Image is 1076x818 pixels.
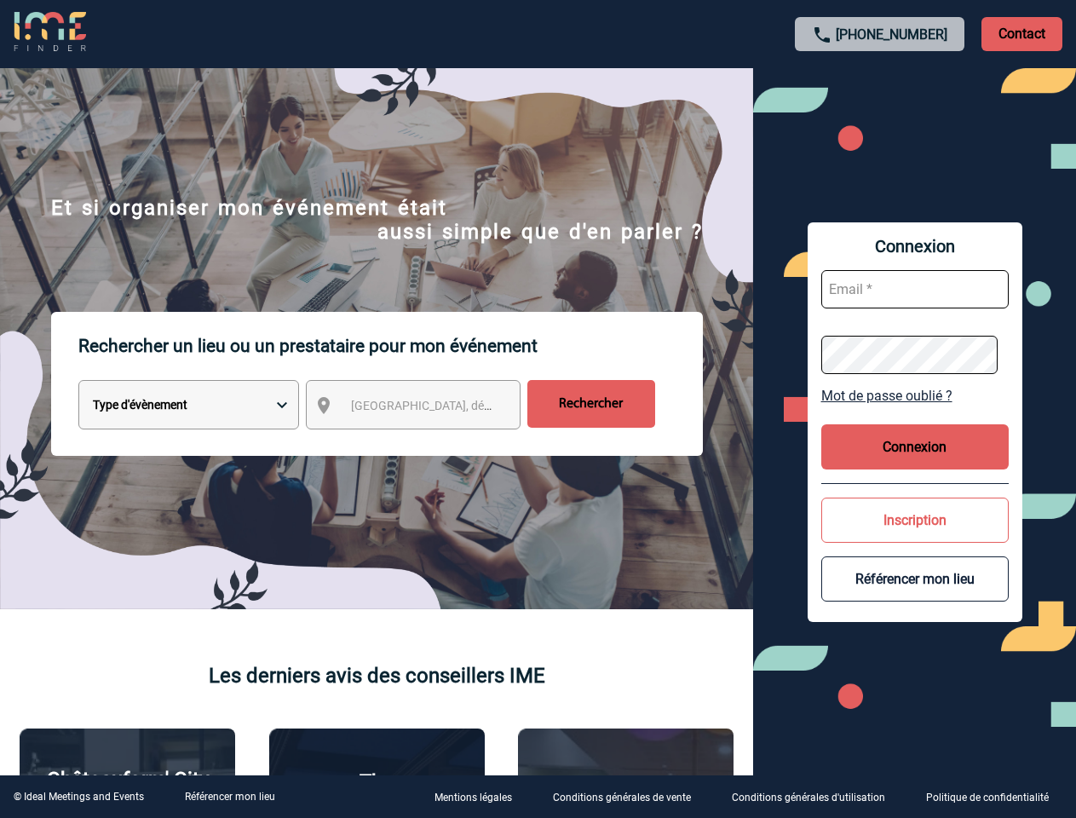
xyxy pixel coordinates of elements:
p: Politique de confidentialité [926,792,1049,804]
div: © Ideal Meetings and Events [14,791,144,803]
a: Mentions légales [421,789,539,805]
p: Conditions générales d'utilisation [732,792,885,804]
button: Inscription [821,498,1009,543]
p: Rechercher un lieu ou un prestataire pour mon événement [78,312,703,380]
p: Agence 2ISD [567,772,684,796]
button: Connexion [821,424,1009,469]
p: Châteauform' City [GEOGRAPHIC_DATA] [29,768,226,815]
a: Conditions générales d'utilisation [718,789,912,805]
input: Rechercher [527,380,655,428]
a: [PHONE_NUMBER] [836,26,947,43]
a: Référencer mon lieu [185,791,275,803]
span: Connexion [821,236,1009,256]
p: Mentions légales [434,792,512,804]
input: Email * [821,270,1009,308]
a: Politique de confidentialité [912,789,1076,805]
img: call-24-px.png [812,25,832,45]
button: Référencer mon lieu [821,556,1009,602]
p: Contact [981,17,1062,51]
p: Conditions générales de vente [553,792,691,804]
span: [GEOGRAPHIC_DATA], département, région... [351,399,588,412]
p: The [GEOGRAPHIC_DATA] [279,770,475,818]
a: Mot de passe oublié ? [821,388,1009,404]
a: Conditions générales de vente [539,789,718,805]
